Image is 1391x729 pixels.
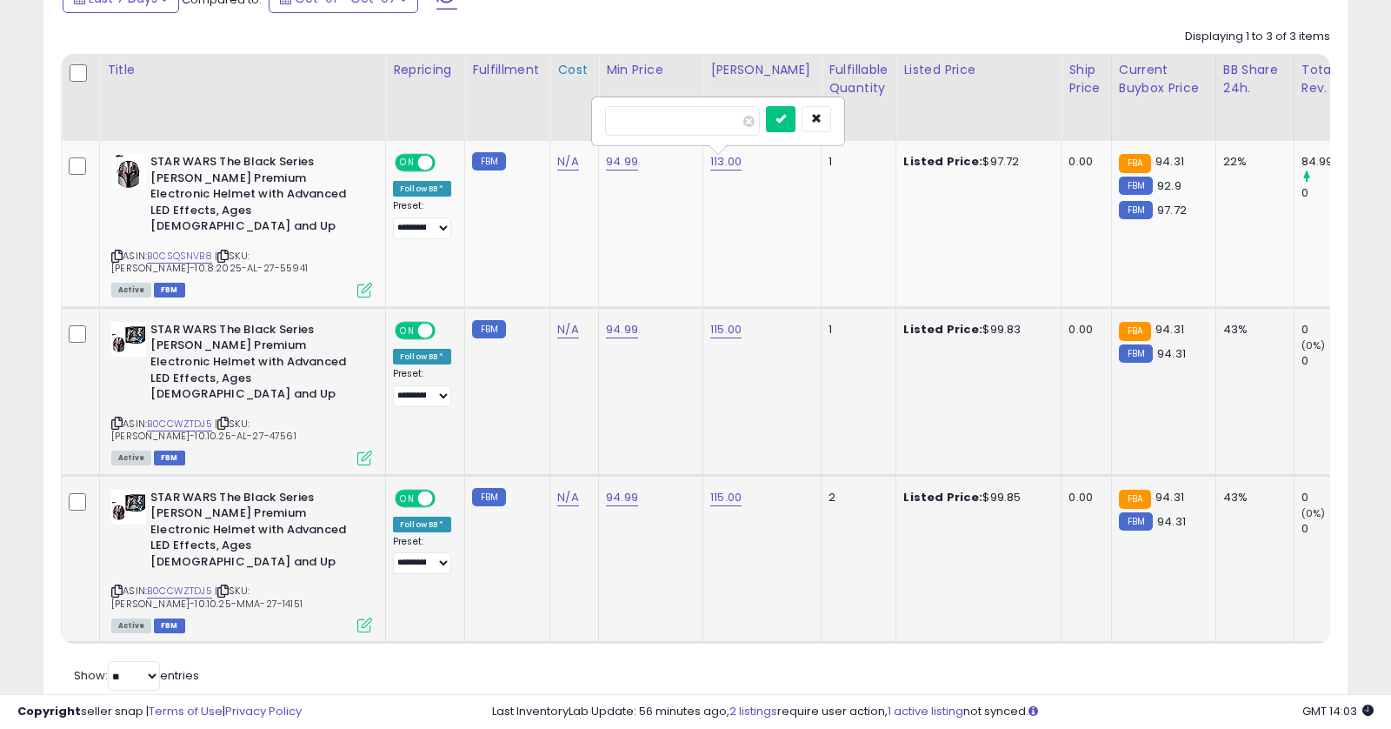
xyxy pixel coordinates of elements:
span: ON [396,156,418,171]
a: 94.99 [606,321,638,338]
div: Ship Price [1068,61,1103,97]
a: Privacy Policy [225,703,302,719]
b: STAR WARS The Black Series [PERSON_NAME] Premium Electronic Helmet with Advanced LED Effects, Age... [150,154,362,239]
span: | SKU: [PERSON_NAME]-10.10.25-MMA-27-14151 [111,584,303,610]
div: 0 [1301,490,1372,505]
div: 43% [1223,322,1281,338]
span: FBM [154,283,185,298]
div: Follow BB * [393,181,451,197]
div: Displaying 1 to 3 of 3 items [1185,29,1330,45]
div: Fulfillable Quantity [829,61,889,97]
span: 94.31 [1155,489,1184,505]
span: All listings currently available for purchase on Amazon [111,451,151,465]
img: 41MkMki99JL._SL40_.jpg [111,490,146,525]
span: OFF [433,156,461,171]
div: 0 [1301,322,1372,338]
div: 0.00 [1068,322,1097,338]
small: FBM [1119,177,1153,195]
strong: Copyright [17,703,81,719]
span: | SKU: [PERSON_NAME]-10.10.25-AL-27-47561 [111,417,296,443]
a: N/A [557,321,578,338]
b: Listed Price: [903,153,982,170]
small: FBA [1119,322,1151,341]
span: 94.31 [1157,345,1186,362]
span: ON [396,323,418,338]
img: 41MkMki99JL._SL40_.jpg [111,322,146,357]
span: 2025-10-15 14:03 GMT [1302,703,1374,719]
div: 0 [1301,521,1372,537]
div: Preset: [393,536,451,575]
span: 94.31 [1155,153,1184,170]
a: B0CCWZTDJ5 [147,417,212,431]
a: N/A [557,489,578,506]
a: N/A [557,153,578,171]
b: Listed Price: [903,321,982,338]
div: 43% [1223,490,1281,505]
div: ASIN: [111,322,372,464]
div: seller snap | | [17,704,302,720]
div: 0 [1301,353,1372,369]
div: Repricing [393,61,457,79]
span: FBM [154,451,185,465]
a: 1 active listing [888,703,963,719]
small: FBM [1119,344,1153,363]
span: 97.72 [1157,202,1187,218]
a: 94.99 [606,489,638,506]
small: (0%) [1301,338,1326,352]
div: Listed Price [903,61,1054,79]
span: OFF [433,491,461,505]
small: FBM [472,152,506,171]
div: Current Buybox Price [1119,61,1208,97]
span: OFF [433,323,461,338]
a: 113.00 [710,153,742,171]
a: 2 listings [729,703,777,719]
small: FBA [1119,490,1151,509]
div: $97.72 [903,154,1048,170]
div: Title [107,61,378,79]
small: FBM [1119,201,1153,219]
div: Cost [557,61,591,79]
div: BB Share 24h. [1223,61,1287,97]
div: 84.99 [1301,154,1372,170]
a: B0CSQSNVB8 [147,249,212,264]
a: B0CCWZTDJ5 [147,584,212,599]
span: 92.9 [1157,177,1181,194]
a: Terms of Use [149,703,223,719]
span: 94.31 [1157,513,1186,530]
div: Follow BB * [393,517,451,532]
span: 94.31 [1155,321,1184,338]
div: 0.00 [1068,490,1097,505]
div: 2 [829,490,882,505]
span: ON [396,491,418,505]
small: (0%) [1301,506,1326,520]
div: 0 [1301,185,1372,201]
div: Total Rev. [1301,61,1365,97]
span: | SKU: [PERSON_NAME]-10.8.2025-AL-27-55941 [111,249,308,275]
span: All listings currently available for purchase on Amazon [111,619,151,633]
div: Follow BB * [393,349,451,364]
div: Preset: [393,200,451,239]
div: Min Price [606,61,695,79]
a: 94.99 [606,153,638,171]
span: FBM [154,619,185,633]
b: STAR WARS The Black Series [PERSON_NAME] Premium Electronic Helmet with Advanced LED Effects, Age... [150,322,362,407]
div: ASIN: [111,154,372,296]
div: Fulfillment [472,61,542,79]
b: STAR WARS The Black Series [PERSON_NAME] Premium Electronic Helmet with Advanced LED Effects, Age... [150,490,362,575]
span: Show: entries [74,667,199,684]
small: FBM [472,488,506,506]
div: Last InventoryLab Update: 56 minutes ago, require user action, not synced. [492,704,1374,720]
div: $99.85 [903,490,1048,505]
div: 1 [829,322,882,338]
b: Listed Price: [903,489,982,505]
div: 22% [1223,154,1281,170]
span: All listings currently available for purchase on Amazon [111,283,151,298]
div: Preset: [393,368,451,407]
a: 115.00 [710,321,742,338]
div: 0.00 [1068,154,1097,170]
img: 41dteGVe5cL._SL40_.jpg [111,154,146,189]
div: 1 [829,154,882,170]
a: 115.00 [710,489,742,506]
div: $99.83 [903,322,1048,338]
div: ASIN: [111,490,372,632]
